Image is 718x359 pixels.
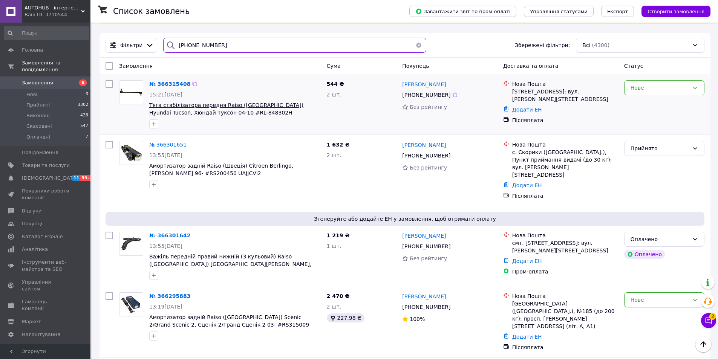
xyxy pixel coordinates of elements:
a: Фото товару [119,292,143,316]
div: Пром-оплата [512,268,618,275]
div: Ваш ID: 3710544 [24,11,90,18]
span: Аналітика [22,246,48,253]
button: Експорт [601,6,634,17]
span: 3302 [78,102,88,108]
span: 1 шт. [327,243,341,249]
span: Доставка та оплата [503,63,559,69]
span: Всі [582,41,590,49]
span: Без рейтингу [410,255,447,261]
div: [PHONE_NUMBER] [401,150,452,161]
a: Додати ЕН [512,182,542,188]
input: Пошук за номером замовлення, ПІБ покупця, номером телефону, Email, номером накладної [163,38,426,53]
span: 6 [86,91,88,98]
div: Оплачено [631,235,689,243]
span: 13:19[DATE] [149,304,182,310]
a: № 366315408 [149,81,190,87]
a: Амортизатор задній Raiso ([GEOGRAPHIC_DATA]) Scenic 2/Grand Scenic 2, Сценік 2/Гранд Сценік 2 03-... [149,314,309,335]
span: Виконані [26,112,50,119]
button: Управління статусами [524,6,594,17]
span: [PERSON_NAME] [402,293,446,299]
div: [PHONE_NUMBER] [401,90,452,100]
span: 1 219 ₴ [327,232,350,238]
span: AUTOHUB - інтернет-магазин автозапчастин [24,5,81,11]
a: Тяга стабілізатора передня Raiso ([GEOGRAPHIC_DATA]) Hyundai Tucson, Хюндай Туксон 04-10 #RL-8483... [149,102,303,123]
a: Додати ЕН [512,334,542,340]
div: Післяплата [512,116,618,124]
div: Нова Пошта [512,80,618,88]
button: Завантажити звіт по пром-оплаті [409,6,516,17]
span: Налаштування [22,331,60,338]
span: Управління статусами [530,9,588,14]
a: № 366295883 [149,293,190,299]
span: 2 470 ₴ [327,293,350,299]
div: 227.98 ₴ [327,313,364,322]
div: Нова Пошта [512,141,618,148]
div: Післяплата [512,344,618,351]
span: Показники роботи компанії [22,188,70,201]
span: Прийняті [26,102,50,108]
span: Скасовані [26,123,52,130]
div: смт. [STREET_ADDRESS]: вул. [PERSON_NAME][STREET_ADDRESS] [512,239,618,254]
a: Додати ЕН [512,107,542,113]
div: [GEOGRAPHIC_DATA] ([GEOGRAPHIC_DATA].), №185 (до 200 кг): просп. [PERSON_NAME][STREET_ADDRESS] (л... [512,300,618,330]
a: Фото товару [119,232,143,256]
span: Товари та послуги [22,162,70,169]
span: Замовлення [119,63,153,69]
a: Фото товару [119,80,143,104]
a: Фото товару [119,141,143,165]
div: [PHONE_NUMBER] [401,302,452,312]
span: Експорт [607,9,628,14]
div: Нове [631,296,689,304]
a: [PERSON_NAME] [402,293,446,300]
span: 2 шт. [327,152,341,158]
span: Нові [26,91,37,98]
span: Без рейтингу [410,165,447,171]
span: 11 [72,175,80,181]
div: с. Скорики ([GEOGRAPHIC_DATA].), Пункт приймання-видачі (до 30 кг): вул. [PERSON_NAME][STREET_ADD... [512,148,618,179]
div: Нове [631,84,689,92]
div: Нова Пошта [512,232,618,239]
a: [PERSON_NAME] [402,141,446,149]
span: Гаманець компанії [22,298,70,312]
span: Фільтри [120,41,142,49]
a: [PERSON_NAME] [402,81,446,88]
div: Післяплата [512,192,618,200]
a: [PERSON_NAME] [402,232,446,240]
a: Важіль передній правий нижній (З кульовий) Raiso ([GEOGRAPHIC_DATA]) [GEOGRAPHIC_DATA][PERSON_NAM... [149,254,311,275]
button: Наверх [695,336,711,352]
span: Статус [624,63,643,69]
img: Фото товару [119,295,143,314]
span: Оплачені [26,134,50,141]
div: Нова Пошта [512,292,618,300]
a: Створити замовлення [634,8,710,14]
span: Повідомлення [22,149,58,156]
span: [DEMOGRAPHIC_DATA] [22,175,78,182]
span: 547 [80,123,88,130]
span: 13:55[DATE] [149,152,182,158]
span: 2 [709,313,716,320]
span: Покупці [22,220,42,227]
span: 100% [410,316,425,322]
img: Фото товару [119,236,143,251]
a: № 366301642 [149,232,190,238]
button: Чат з покупцем2 [701,313,716,328]
span: 1 632 ₴ [327,142,350,148]
span: Cума [327,63,341,69]
span: 438 [80,112,88,119]
div: Оплачено [624,250,665,259]
span: Головна [22,47,43,53]
span: Відгуки [22,208,41,214]
a: Додати ЕН [512,258,542,264]
span: Каталог ProSale [22,233,63,240]
span: Згенеруйте або додайте ЕН у замовлення, щоб отримати оплату [109,215,701,223]
span: 6 [79,79,87,86]
h1: Список замовлень [113,7,190,16]
span: Інструменти веб-майстра та SEO [22,259,70,272]
span: Покупець [402,63,429,69]
span: 99+ [80,175,93,181]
